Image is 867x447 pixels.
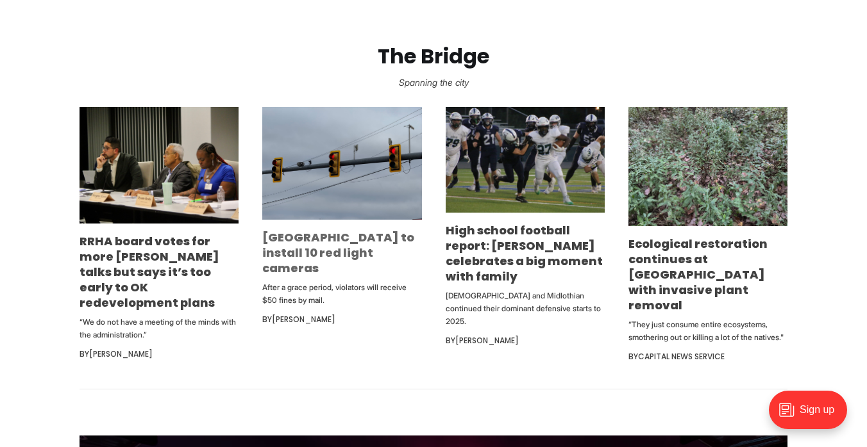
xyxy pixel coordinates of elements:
[89,348,153,359] a: [PERSON_NAME]
[262,312,421,327] div: By
[628,318,787,344] p: “They just consume entire ecosystems, smothering out or killing a lot of the natives."
[628,236,768,313] a: Ecological restoration continues at [GEOGRAPHIC_DATA] with invasive plant removal
[446,222,603,284] a: High school football report: [PERSON_NAME] celebrates a big moment with family
[628,349,787,364] div: By
[628,107,787,226] img: Ecological restoration continues at Chapel Island with invasive plant removal
[455,335,519,346] a: [PERSON_NAME]
[446,107,605,213] img: High school football report: Atlee's Dewey celebrates a big moment with family
[262,229,414,276] a: [GEOGRAPHIC_DATA] to install 10 red light cameras
[80,107,239,224] img: RRHA board votes for more Gilpin talks but says it’s too early to OK redevelopment plans
[758,384,867,447] iframe: portal-trigger
[446,333,605,348] div: By
[80,346,239,362] div: By
[21,45,846,69] h2: The Bridge
[21,74,846,92] p: Spanning the city
[446,289,605,328] p: [DEMOGRAPHIC_DATA] and Midlothian continued their dominant defensive starts to 2025.
[262,107,421,220] img: Richmond to install 10 red light cameras
[272,314,335,325] a: [PERSON_NAME]
[262,281,421,307] p: After a grace period, violators will receive $50 fines by mail.
[80,233,219,311] a: RRHA board votes for more [PERSON_NAME] talks but says it’s too early to OK redevelopment plans
[638,351,725,362] a: Capital News Service
[80,316,239,341] p: “We do not have a meeting of the minds with the administration.”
